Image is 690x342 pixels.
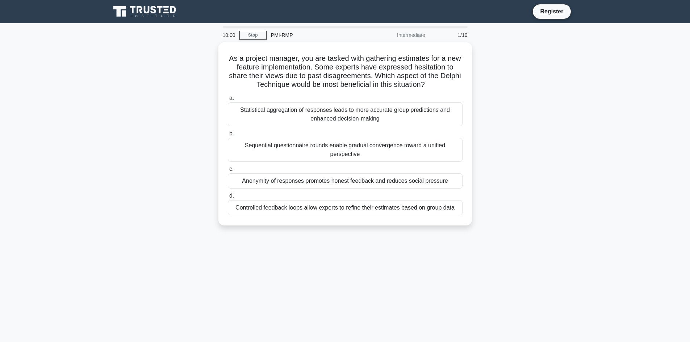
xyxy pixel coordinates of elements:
[229,193,234,199] span: d.
[228,173,463,189] div: Anonymity of responses promotes honest feedback and reduces social pressure
[218,28,239,42] div: 10:00
[228,138,463,162] div: Sequential questionnaire rounds enable gradual convergence toward a unified perspective
[227,54,463,89] h5: As a project manager, you are tasked with gathering estimates for a new feature implementation. S...
[229,166,234,172] span: c.
[228,102,463,126] div: Statistical aggregation of responses leads to more accurate group predictions and enhanced decisi...
[267,28,366,42] div: PMI-RMP
[229,95,234,101] span: a.
[430,28,472,42] div: 1/10
[228,200,463,215] div: Controlled feedback loops allow experts to refine their estimates based on group data
[239,31,267,40] a: Stop
[366,28,430,42] div: Intermediate
[536,7,568,16] a: Register
[229,130,234,136] span: b.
